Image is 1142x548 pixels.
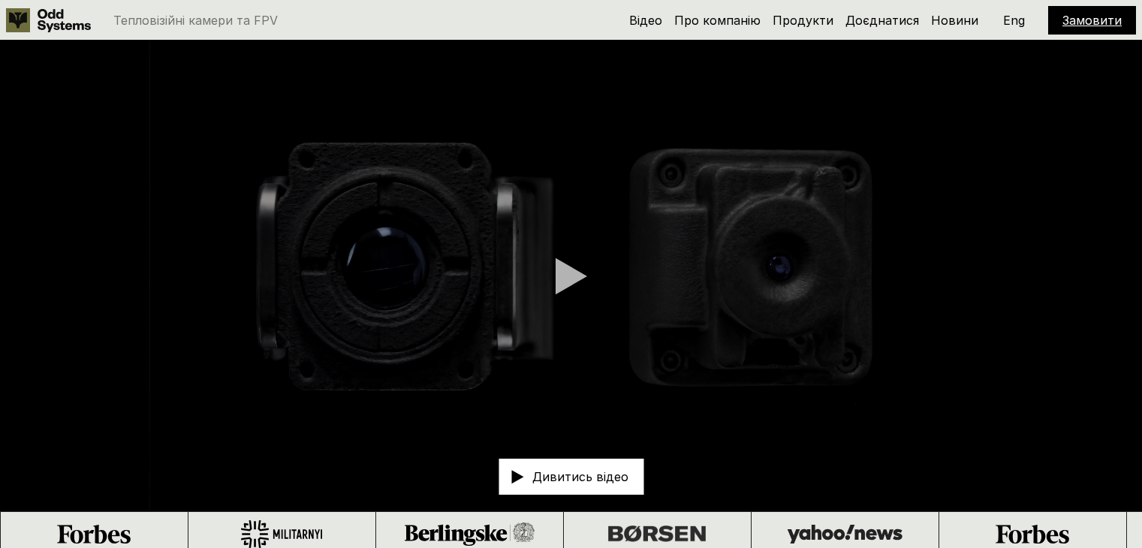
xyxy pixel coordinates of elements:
a: Доєднатися [845,13,919,28]
p: Дивитись відео [532,471,628,483]
p: Тепловізійні камери та FPV [113,14,278,26]
a: Новини [931,13,978,28]
a: Відео [629,13,662,28]
a: Про компанію [674,13,761,28]
a: Продукти [773,13,833,28]
a: Замовити [1062,13,1122,28]
p: Eng [1003,14,1025,26]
